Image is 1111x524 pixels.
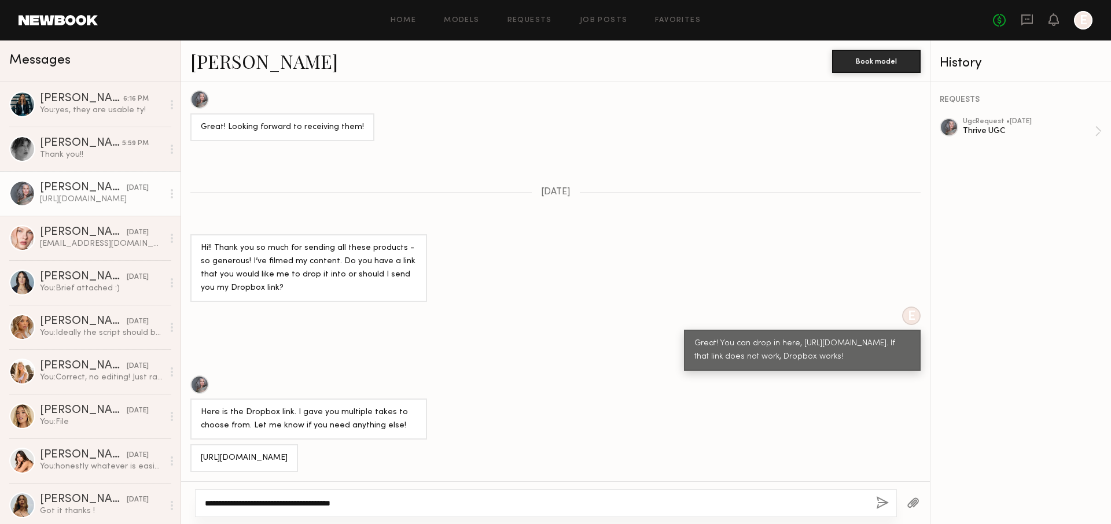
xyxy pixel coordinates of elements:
div: [DATE] [127,183,149,194]
div: Thrive UGC [963,126,1095,136]
div: [DATE] [127,272,149,283]
div: Thank you!! [40,149,163,160]
button: Book model [832,50,921,73]
a: Book model [832,56,921,65]
div: [PERSON_NAME] [40,360,127,372]
div: [DATE] [127,227,149,238]
a: Home [391,17,417,24]
div: [PERSON_NAME] [40,93,123,105]
div: 6:16 PM [123,94,149,105]
a: E [1074,11,1092,29]
a: Favorites [655,17,701,24]
div: REQUESTS [940,96,1102,104]
div: Great! You can drop in here, [URL][DOMAIN_NAME]. If that link does not work, Dropbox works! [694,337,910,364]
div: You: yes, they are usable ty! [40,105,163,116]
div: [URL][DOMAIN_NAME] [201,452,288,465]
div: Here is the Dropbox link. I gave you multiple takes to choose from. Let me know if you need anyth... [201,406,417,433]
a: ugcRequest •[DATE]Thrive UGC [963,118,1102,145]
div: [DATE] [127,361,149,372]
div: You: Ideally the script should be read on camera! [40,327,163,338]
div: [PERSON_NAME] [40,316,127,327]
div: Great! Looking forward to receiving them! [201,121,364,134]
div: [DATE] [127,405,149,416]
div: [URL][DOMAIN_NAME] [40,194,163,205]
div: You: honestly whatever is easiest for you! since we ask for raw clips, editing is not needed on y... [40,461,163,472]
div: 5:59 PM [122,138,149,149]
a: Job Posts [580,17,628,24]
div: You: Brief attached :) [40,283,163,294]
div: Got it thanks ! [40,505,163,516]
a: Models [444,17,479,24]
div: [PERSON_NAME] [40,182,127,194]
div: [DATE] [127,450,149,461]
div: [PERSON_NAME] [40,405,127,416]
a: [PERSON_NAME] [190,49,338,73]
div: You: Correct, no editing! Just raw files. The agreement should be in your inbox but I'll resend j... [40,372,163,383]
div: [DATE] [127,495,149,505]
a: Requests [507,17,552,24]
div: [PERSON_NAME] [40,227,127,238]
div: [PERSON_NAME] [40,449,127,461]
div: [PERSON_NAME] [40,138,122,149]
div: [PERSON_NAME] [40,494,127,505]
div: [EMAIL_ADDRESS][DOMAIN_NAME] [40,238,163,249]
div: [DATE] [127,316,149,327]
div: You: File [40,416,163,427]
div: Hi!! Thank you so much for sending all these products - so generous! I’ve filmed my content. Do y... [201,242,417,295]
span: [DATE] [541,187,571,197]
div: [PERSON_NAME] [40,271,127,283]
span: Messages [9,54,71,67]
div: History [940,57,1102,70]
div: ugc Request • [DATE] [963,118,1095,126]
